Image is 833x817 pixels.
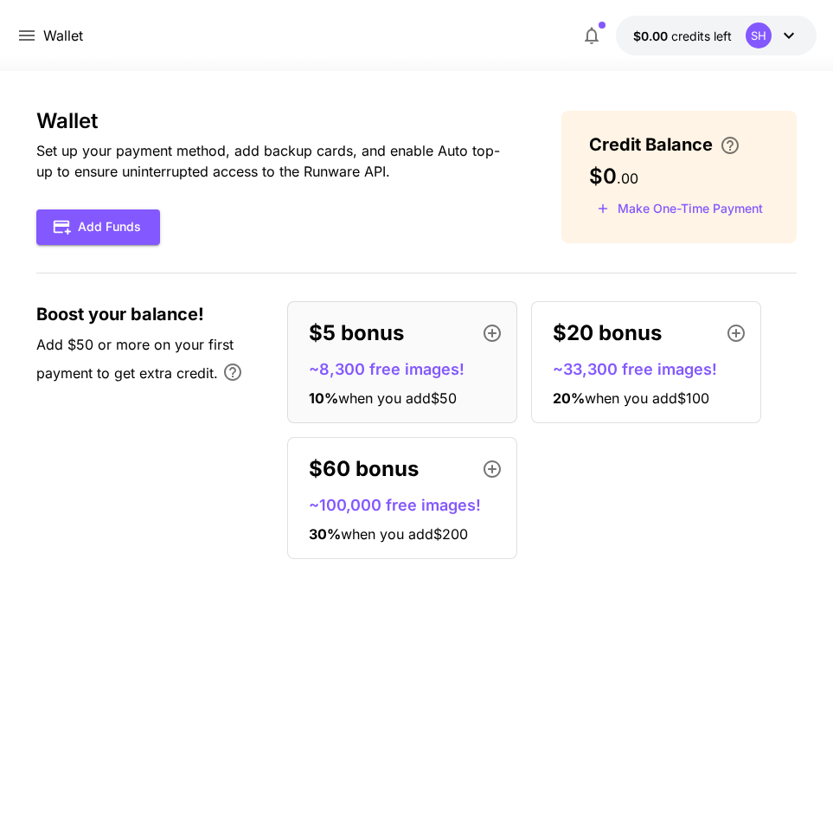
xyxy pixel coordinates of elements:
span: Add $50 or more on your first payment to get extra credit. [36,336,234,382]
span: when you add $100 [585,389,709,407]
p: $20 bonus [553,318,662,349]
span: $0 [589,164,617,189]
p: ~100,000 free images! [309,493,509,517]
span: 20 % [553,389,585,407]
button: Bonus applies only to your first payment, up to 30% on the first $1,000. [215,355,250,389]
button: Make a one-time, non-recurring payment [589,196,771,222]
button: Add Funds [36,209,160,245]
a: Wallet [43,25,83,46]
span: $0.00 [633,29,671,43]
p: $60 bonus [309,454,419,485]
p: $5 bonus [309,318,404,349]
span: Credit Balance [589,132,713,158]
p: ~33,300 free images! [553,357,753,381]
span: Boost your balance! [36,301,204,327]
span: . 00 [617,170,638,187]
span: credits left [671,29,732,43]
span: when you add $200 [341,525,468,543]
nav: breadcrumb [43,25,83,46]
p: Set up your payment method, add backup cards, and enable Auto top-up to ensure uninterrupted acce... [36,140,505,182]
button: $0.00SH [616,16,817,55]
span: 10 % [309,389,338,407]
h3: Wallet [36,109,505,133]
button: Enter your card details and choose an Auto top-up amount to avoid service interruptions. We'll au... [713,135,747,156]
span: when you add $50 [338,389,457,407]
div: $0.00 [633,27,732,45]
div: SH [746,23,772,48]
span: 30 % [309,525,341,543]
p: ~8,300 free images! [309,357,509,381]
